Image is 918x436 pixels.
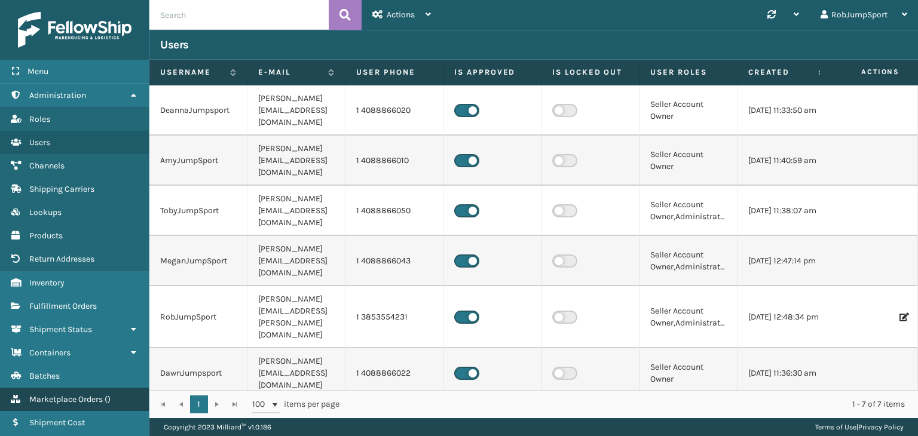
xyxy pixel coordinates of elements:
span: Actions [824,62,907,82]
label: Is Locked Out [552,67,628,78]
span: Return Addresses [29,254,94,264]
td: Seller Account Owner,Administrators [639,236,738,286]
label: User Roles [650,67,726,78]
td: 1 3853554231 [345,286,443,348]
span: Products [29,231,63,241]
span: Marketplace Orders [29,394,103,404]
div: 1 - 7 of 7 items [356,398,905,410]
label: E-mail [258,67,322,78]
a: Terms of Use [815,423,856,431]
td: [PERSON_NAME][EMAIL_ADDRESS][DOMAIN_NAME] [247,348,345,398]
span: Shipment Cost [29,417,85,428]
td: [DATE] 12:48:34 pm [738,286,836,348]
td: [DATE] 11:40:59 am [738,136,836,186]
td: TobyJumpSport [149,186,247,236]
a: Privacy Policy [858,423,904,431]
td: Seller Account Owner,Administrators [639,186,738,236]
td: [DATE] 12:47:14 pm [738,236,836,286]
label: Username [160,67,224,78]
span: Users [29,137,50,148]
i: Edit [899,313,907,321]
td: 1 4088866043 [345,236,443,286]
td: [PERSON_NAME][EMAIL_ADDRESS][PERSON_NAME][DOMAIN_NAME] [247,286,345,348]
td: [PERSON_NAME][EMAIL_ADDRESS][DOMAIN_NAME] [247,85,345,136]
td: RobJumpSport [149,286,247,348]
span: Channels [29,161,65,171]
td: 1 4088866010 [345,136,443,186]
span: Lookups [29,207,62,217]
span: ( ) [105,394,111,404]
td: DawnJumpsport [149,348,247,398]
span: Shipment Status [29,324,92,334]
span: Batches [29,371,60,381]
td: Seller Account Owner [639,348,738,398]
span: Menu [27,66,48,76]
td: 1 4088866022 [345,348,443,398]
td: Seller Account Owner,Administrators [639,286,738,348]
td: DeannaJumpsport [149,85,247,136]
label: Is Approved [454,67,530,78]
h3: Users [160,38,189,52]
td: MeganJumpSport [149,236,247,286]
td: Seller Account Owner [639,136,738,186]
td: 1 4088866020 [345,85,443,136]
span: Shipping Carriers [29,184,94,194]
td: AmyJumpSport [149,136,247,186]
span: Inventory [29,278,65,288]
td: [PERSON_NAME][EMAIL_ADDRESS][DOMAIN_NAME] [247,136,345,186]
span: Actions [387,10,415,20]
img: logo [18,12,131,48]
label: User phone [356,67,432,78]
p: Copyright 2023 Milliard™ v 1.0.186 [164,418,271,436]
td: Seller Account Owner [639,85,738,136]
span: Administration [29,90,86,100]
span: items per page [252,395,339,413]
div: | [815,418,904,436]
td: 1 4088866050 [345,186,443,236]
span: Roles [29,114,50,124]
td: [PERSON_NAME][EMAIL_ADDRESS][DOMAIN_NAME] [247,186,345,236]
span: Containers [29,348,71,358]
td: [DATE] 11:36:30 am [738,348,836,398]
span: Fulfillment Orders [29,301,97,311]
td: [DATE] 11:33:50 am [738,85,836,136]
a: 1 [190,395,208,413]
td: [PERSON_NAME][EMAIL_ADDRESS][DOMAIN_NAME] [247,236,345,286]
label: Created [748,67,812,78]
td: [DATE] 11:38:07 am [738,186,836,236]
span: 100 [252,398,270,410]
